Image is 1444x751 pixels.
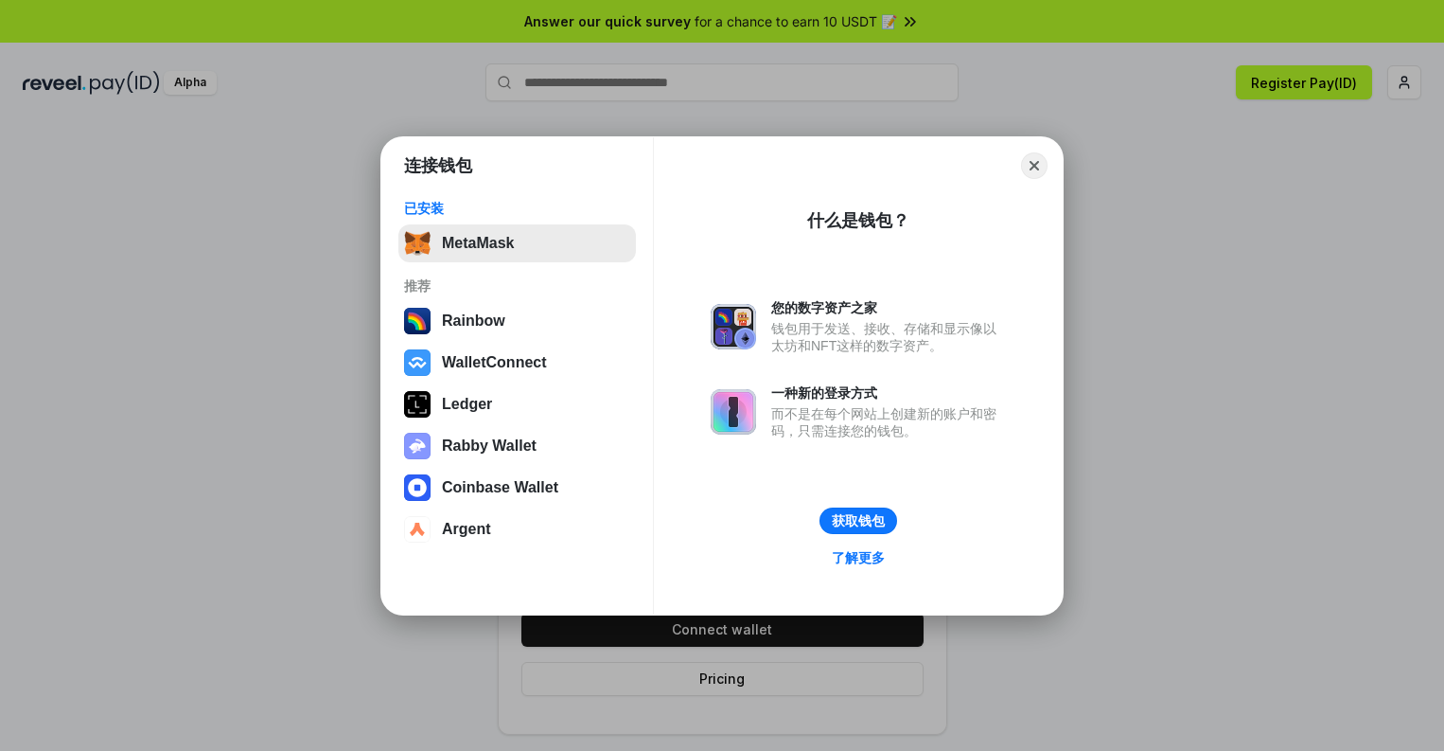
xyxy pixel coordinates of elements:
div: 获取钱包 [832,512,885,529]
div: Rabby Wallet [442,438,537,455]
div: WalletConnect [442,354,547,371]
button: Rainbow [398,302,636,340]
div: Ledger [442,396,492,413]
div: MetaMask [442,235,514,252]
div: 钱包用于发送、接收、存储和显示像以太坊和NFT这样的数字资产。 [771,320,1006,354]
div: 已安装 [404,200,630,217]
img: svg+xml,%3Csvg%20xmlns%3D%22http%3A%2F%2Fwww.w3.org%2F2000%2Fsvg%22%20fill%3D%22none%22%20viewBox... [711,304,756,349]
div: 而不是在每个网站上创建新的账户和密码，只需连接您的钱包。 [771,405,1006,439]
button: Coinbase Wallet [398,469,636,507]
button: WalletConnect [398,344,636,382]
button: MetaMask [398,224,636,262]
div: Argent [442,521,491,538]
button: Argent [398,510,636,548]
img: svg+xml,%3Csvg%20width%3D%2228%22%20height%3D%2228%22%20viewBox%3D%220%200%2028%2028%22%20fill%3D... [404,516,431,543]
img: svg+xml,%3Csvg%20xmlns%3D%22http%3A%2F%2Fwww.w3.org%2F2000%2Fsvg%22%20fill%3D%22none%22%20viewBox... [711,389,756,435]
div: Rainbow [442,313,505,330]
div: 什么是钱包？ [807,209,909,232]
img: svg+xml,%3Csvg%20width%3D%2228%22%20height%3D%2228%22%20viewBox%3D%220%200%2028%2028%22%20fill%3D... [404,474,431,501]
img: svg+xml,%3Csvg%20xmlns%3D%22http%3A%2F%2Fwww.w3.org%2F2000%2Fsvg%22%20width%3D%2228%22%20height%3... [404,391,431,418]
div: Coinbase Wallet [442,479,558,496]
button: Close [1021,152,1048,179]
h1: 连接钱包 [404,154,472,177]
a: 了解更多 [820,545,896,570]
div: 了解更多 [832,549,885,566]
button: Ledger [398,385,636,423]
div: 您的数字资产之家 [771,299,1006,316]
img: svg+xml,%3Csvg%20xmlns%3D%22http%3A%2F%2Fwww.w3.org%2F2000%2Fsvg%22%20fill%3D%22none%22%20viewBox... [404,433,431,459]
img: svg+xml,%3Csvg%20fill%3D%22none%22%20height%3D%2233%22%20viewBox%3D%220%200%2035%2033%22%20width%... [404,230,431,257]
img: svg+xml,%3Csvg%20width%3D%22120%22%20height%3D%22120%22%20viewBox%3D%220%200%20120%20120%22%20fil... [404,308,431,334]
button: 获取钱包 [819,508,897,534]
div: 一种新的登录方式 [771,384,1006,402]
img: svg+xml,%3Csvg%20width%3D%2228%22%20height%3D%2228%22%20viewBox%3D%220%200%2028%2028%22%20fill%3D... [404,349,431,376]
div: 推荐 [404,277,630,295]
button: Rabby Wallet [398,427,636,465]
